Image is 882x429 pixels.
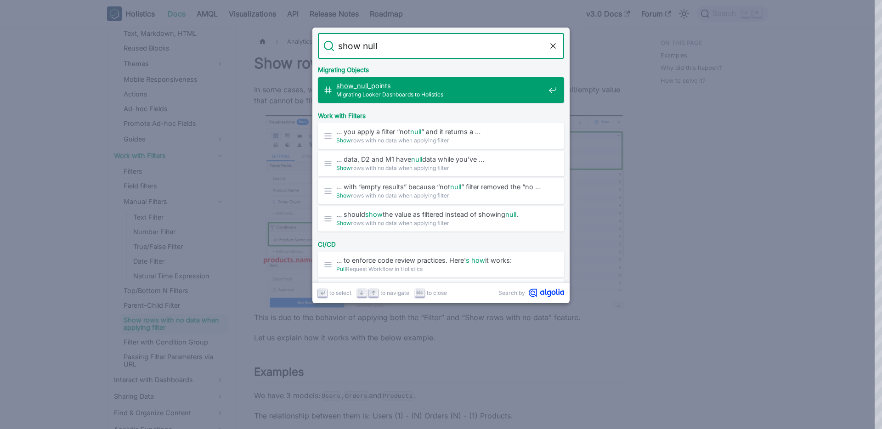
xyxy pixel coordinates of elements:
[370,289,377,296] svg: Arrow up
[318,279,564,305] a: … up the PR workflow, here's howto use it:PullRequest Workflow in Holistics
[336,191,545,200] span: rows with no data when applying filter
[365,210,383,218] mark: show
[318,77,564,103] a: show_null_pointsMigrating Looker Dashboards to Holistics
[318,206,564,231] a: … shouldshowthe value as filtered instead of showingnull.Showrows with no data when applying filter
[318,151,564,176] a: … data, D2 and M1 havenulldata while you’ve …Showrows with no data when applying filter
[334,33,548,59] input: Search docs
[336,82,354,90] mark: show
[336,81,545,90] span: _ _points
[529,288,564,297] svg: Algolia
[336,265,545,273] span: Request Workflow in Holistics
[336,265,346,272] mark: Pull
[416,289,423,296] svg: Escape key
[336,164,545,172] span: rows with no data when applying filter
[316,105,566,123] div: Work with Filters
[336,210,545,219] span: … should the value as filtered instead of showing .
[427,288,447,297] span: to close
[548,40,559,51] button: Clear the query
[336,137,351,144] mark: Show
[505,210,516,218] mark: null
[498,288,564,297] a: Search byAlgolia
[336,256,545,265] span: … to enforce code review practices. Here' it works:
[319,289,326,296] svg: Enter key
[318,252,564,277] a: … to enforce code review practices. Here's howit works:PullRequest Workflow in Holistics
[336,182,545,191] span: … with “empty results” because “not ” filter removed the “no …
[316,59,566,77] div: Migrating Objects
[450,183,461,191] mark: null
[357,82,368,90] mark: null
[336,90,545,99] span: Migrating Looker Dashboards to Holistics
[336,155,545,164] span: … data, D2 and M1 have data while you’ve …
[336,220,351,226] mark: Show
[410,128,421,135] mark: null
[498,288,525,297] span: Search by
[336,219,545,227] span: rows with no data when applying filter
[336,127,545,136] span: … you apply a filter “not ” and it returns a …
[316,233,566,252] div: CI/CD
[336,192,351,199] mark: Show
[318,178,564,204] a: … with “empty results” because “notnull” filter removed the “no …Showrows with no data when apply...
[336,136,545,145] span: rows with no data when applying filter
[380,288,409,297] span: to navigate
[329,288,351,297] span: to select
[318,123,564,149] a: … you apply a filter “notnull” and it returns a …Showrows with no data when applying filter
[336,164,351,171] mark: Show
[466,256,485,264] mark: s how
[358,289,365,296] svg: Arrow down
[411,155,422,163] mark: null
